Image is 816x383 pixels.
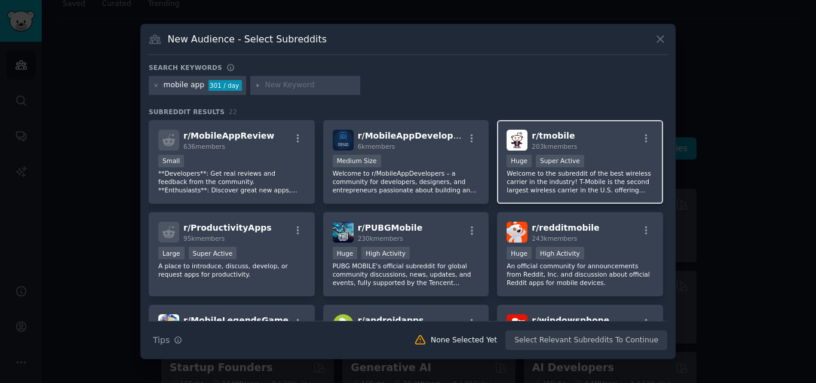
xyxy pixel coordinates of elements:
span: r/ tmobile [532,131,575,140]
span: 6k members [358,143,395,150]
div: Small [158,155,184,167]
div: Huge [507,155,532,167]
span: r/ MobileAppDevelopers [358,131,468,140]
span: 22 [229,108,237,115]
div: Super Active [189,247,237,259]
div: Large [158,247,185,259]
span: r/ MobileAppReview [183,131,274,140]
img: PUBGMobile [333,222,354,243]
span: r/ ProductivityApps [183,223,272,232]
span: 95k members [183,235,225,242]
h3: Search keywords [149,63,222,72]
div: None Selected Yet [431,335,497,346]
input: New Keyword [265,80,356,91]
span: Tips [153,334,170,347]
h3: New Audience - Select Subreddits [168,33,327,45]
p: Welcome to the subreddit of the best wireless carrier in the industry! T-Mobile is the second lar... [507,169,654,194]
div: Medium Size [333,155,381,167]
span: r/ PUBGMobile [358,223,423,232]
div: High Activity [536,247,584,259]
span: r/ redditmobile [532,223,599,232]
div: Huge [507,247,532,259]
p: PUBG MOBILE's official subreddit for global community discussions, news, updates, and events, ful... [333,262,480,287]
div: Super Active [536,155,584,167]
p: A place to introduce, discuss, develop, or request apps for productivity. [158,262,305,278]
p: Welcome to r/MobileAppDevelopers – a community for developers, designers, and entrepreneurs passi... [333,169,480,194]
img: MobileLegendsGame [158,314,179,335]
div: mobile app [164,80,205,91]
img: windowsphone [507,314,527,335]
div: 301 / day [208,80,242,91]
div: High Activity [361,247,410,259]
button: Tips [149,330,186,351]
span: 636 members [183,143,225,150]
span: r/ androidapps [358,315,424,325]
img: MobileAppDevelopers [333,130,354,151]
span: 243k members [532,235,577,242]
img: androidapps [333,314,354,335]
p: **Developers**: Get real reviews and feedback from the community. **Enthusiasts**: Discover great... [158,169,305,194]
img: redditmobile [507,222,527,243]
span: 203k members [532,143,577,150]
p: An official community for announcements from Reddit, Inc. and discussion about official Reddit ap... [507,262,654,287]
span: r/ MobileLegendsGame [183,315,289,325]
span: 230k members [358,235,403,242]
img: tmobile [507,130,527,151]
span: r/ windowsphone [532,315,609,325]
span: Subreddit Results [149,108,225,116]
div: Huge [333,247,358,259]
